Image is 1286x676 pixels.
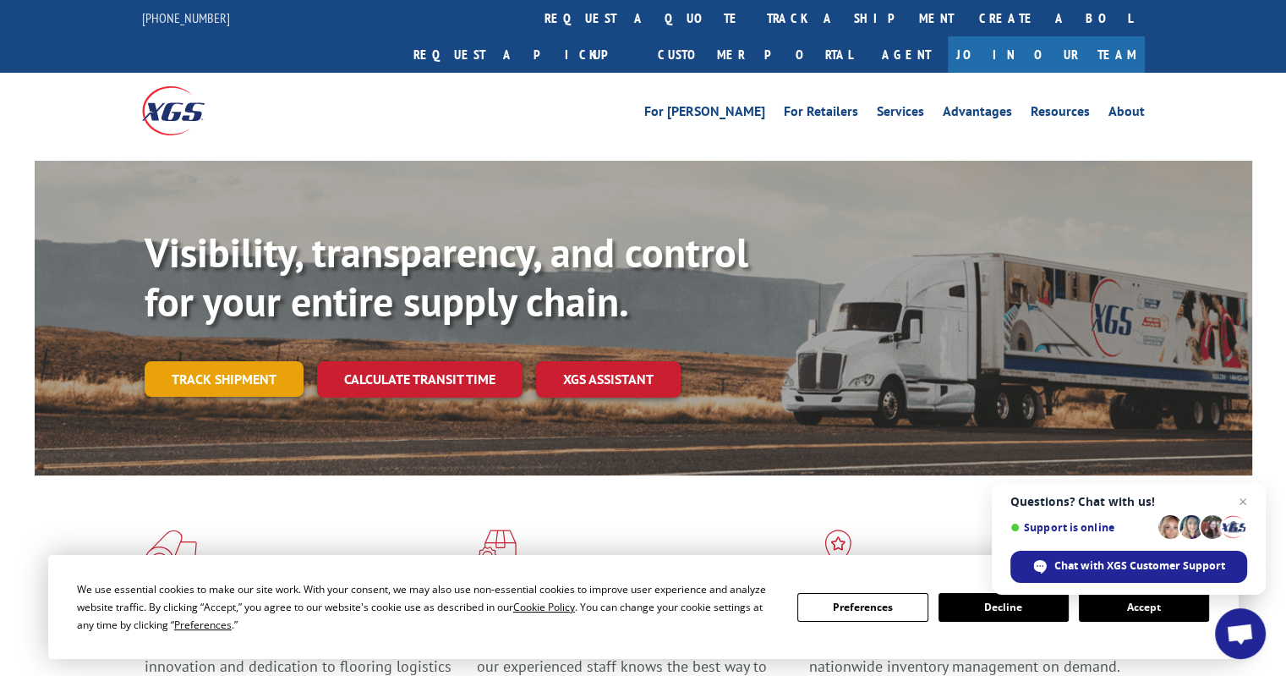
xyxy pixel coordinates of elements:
[317,361,523,398] a: Calculate transit time
[809,530,867,574] img: xgs-icon-flagship-distribution-model-red
[948,36,1145,73] a: Join Our Team
[943,105,1012,124] a: Advantages
[644,105,765,124] a: For [PERSON_NAME]
[939,593,1069,622] button: Decline
[536,361,681,398] a: XGS ASSISTANT
[1108,105,1145,124] a: About
[877,105,924,124] a: Services
[1010,521,1152,534] span: Support is online
[1010,551,1247,583] div: Chat with XGS Customer Support
[1054,558,1225,574] span: Chat with XGS Customer Support
[145,530,197,574] img: xgs-icon-total-supply-chain-intelligence-red
[1215,608,1266,659] div: Open chat
[1031,105,1090,124] a: Resources
[513,600,575,614] span: Cookie Policy
[77,580,777,634] div: We use essential cookies to make our site work. With your consent, we may also use non-essential ...
[174,618,232,632] span: Preferences
[865,36,948,73] a: Agent
[797,593,928,622] button: Preferences
[401,36,645,73] a: Request a pickup
[784,105,858,124] a: For Retailers
[145,226,748,327] b: Visibility, transparency, and control for your entire supply chain.
[142,9,230,26] a: [PHONE_NUMBER]
[1079,593,1209,622] button: Accept
[477,530,517,574] img: xgs-icon-focused-on-flooring-red
[645,36,865,73] a: Customer Portal
[145,361,304,397] a: Track shipment
[1010,495,1247,508] span: Questions? Chat with us!
[48,555,1239,659] div: Cookie Consent Prompt
[1233,492,1253,512] span: Close chat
